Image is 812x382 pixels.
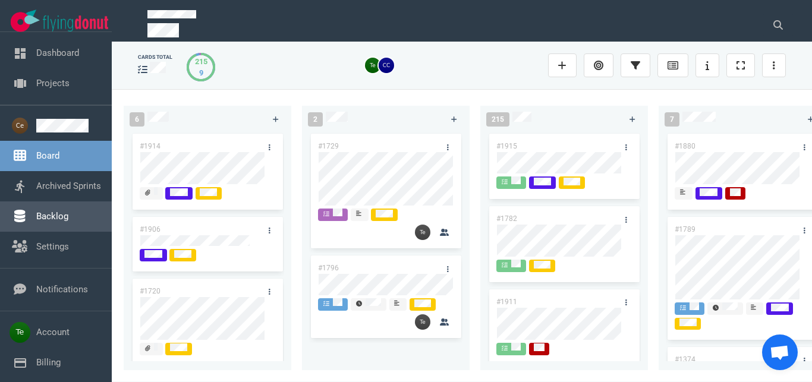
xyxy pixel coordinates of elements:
a: #1915 [496,142,517,150]
a: #1906 [140,225,160,233]
a: #1880 [675,142,695,150]
img: 26 [415,225,430,240]
a: Notifications [36,284,88,295]
a: Board [36,150,59,161]
span: 215 [486,112,509,127]
img: 26 [365,58,380,73]
a: #1911 [496,298,517,306]
a: Settings [36,241,69,252]
div: Chat abierto [762,334,798,370]
a: #1374 [675,355,695,364]
a: #1782 [496,214,517,223]
a: Backlog [36,211,68,222]
a: #1729 [318,142,339,150]
a: Billing [36,357,61,368]
span: 6 [130,112,144,127]
div: cards total [138,53,172,61]
a: Projects [36,78,70,89]
div: 9 [195,67,207,78]
span: 2 [308,112,323,127]
a: #1796 [318,264,339,272]
img: 26 [415,314,430,330]
a: #1720 [140,287,160,295]
img: Flying Donut text logo [43,15,108,31]
a: Account [36,327,70,337]
a: #1914 [140,142,160,150]
a: Archived Sprints [36,181,101,191]
div: 215 [195,56,207,67]
span: 7 [665,112,679,127]
a: #1789 [675,225,695,233]
a: Dashboard [36,48,79,58]
img: 26 [379,58,394,73]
